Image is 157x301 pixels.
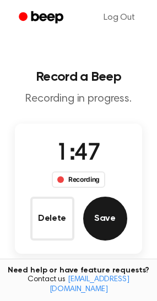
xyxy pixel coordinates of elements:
button: Delete Audio Record [30,197,74,241]
p: Recording in progress. [9,92,148,106]
h1: Record a Beep [9,70,148,83]
a: [EMAIL_ADDRESS][DOMAIN_NAME] [50,276,129,293]
a: Beep [11,7,73,29]
span: Contact us [7,275,150,294]
a: Log Out [93,4,146,31]
div: Recording [52,171,105,188]
button: Save Audio Record [83,197,127,241]
span: 1:47 [56,142,100,165]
